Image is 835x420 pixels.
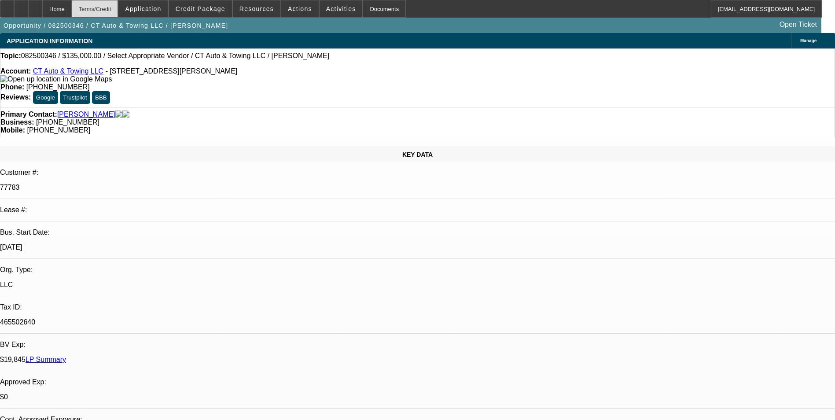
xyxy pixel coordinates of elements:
[800,38,817,43] span: Manage
[4,22,228,29] span: Opportunity / 082500346 / CT Auto & Towing LLC / [PERSON_NAME]
[402,151,433,158] span: KEY DATA
[57,111,115,118] a: [PERSON_NAME]
[288,5,312,12] span: Actions
[125,5,161,12] span: Application
[92,91,110,104] button: BBB
[106,67,238,75] span: - [STREET_ADDRESS][PERSON_NAME]
[60,91,90,104] button: Trustpilot
[0,52,21,60] strong: Topic:
[7,37,92,44] span: APPLICATION INFORMATION
[0,75,112,83] img: Open up location in Google Maps
[281,0,319,17] button: Actions
[36,118,99,126] span: [PHONE_NUMBER]
[776,17,820,32] a: Open Ticket
[169,0,232,17] button: Credit Package
[26,356,66,363] a: LP Summary
[0,83,24,91] strong: Phone:
[118,0,168,17] button: Application
[115,111,122,118] img: facebook-icon.png
[0,93,31,101] strong: Reviews:
[33,91,58,104] button: Google
[21,52,329,60] span: 082500346 / $135,000.00 / Select Appropriate Vendor / CT Auto & Towing LLC / [PERSON_NAME]
[233,0,280,17] button: Resources
[0,75,112,83] a: View Google Maps
[239,5,274,12] span: Resources
[0,126,25,134] strong: Mobile:
[33,67,103,75] a: CT Auto & Towing LLC
[0,67,31,75] strong: Account:
[320,0,363,17] button: Activities
[0,111,57,118] strong: Primary Contact:
[27,126,90,134] span: [PHONE_NUMBER]
[176,5,225,12] span: Credit Package
[122,111,129,118] img: linkedin-icon.png
[26,83,90,91] span: [PHONE_NUMBER]
[0,118,34,126] strong: Business:
[326,5,356,12] span: Activities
